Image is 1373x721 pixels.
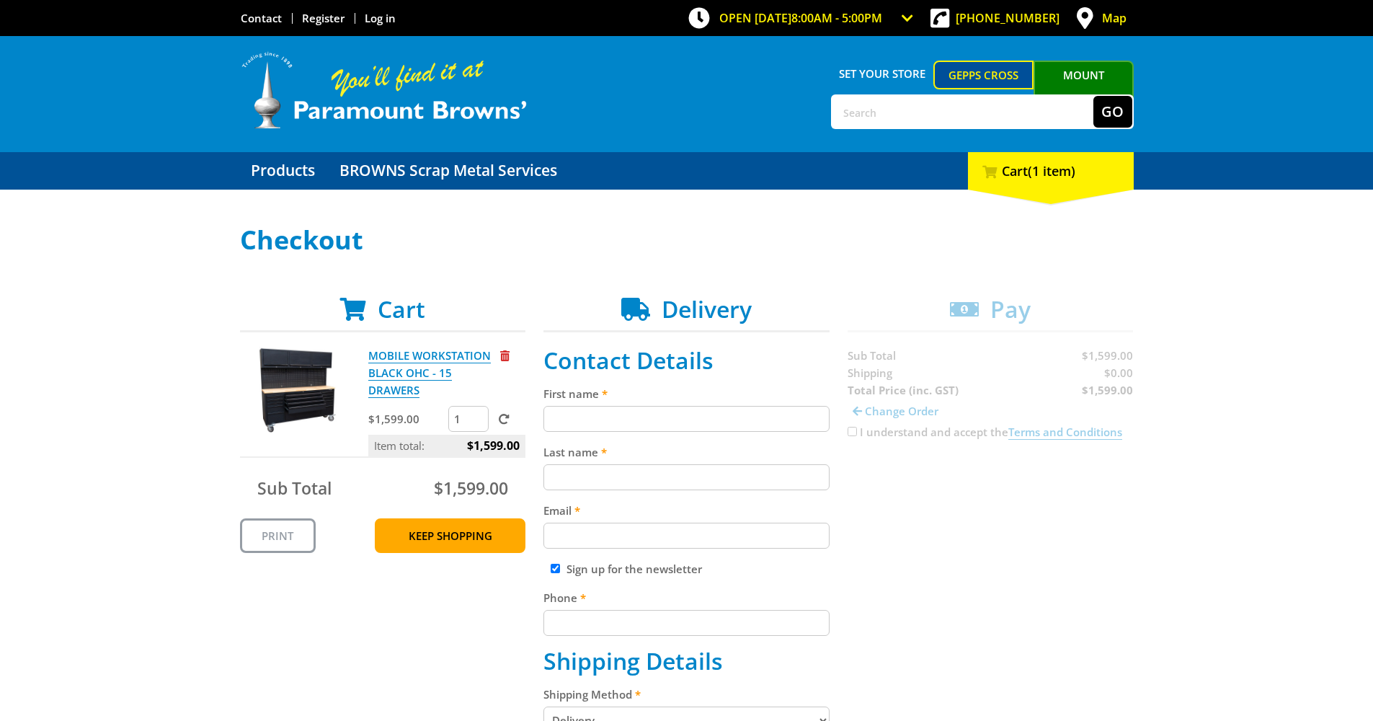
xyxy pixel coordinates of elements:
h2: Contact Details [543,347,830,374]
span: Delivery [662,293,752,324]
input: Search [832,96,1093,128]
label: Phone [543,589,830,606]
span: $1,599.00 [467,435,520,456]
p: Item total: [368,435,525,456]
a: Gepps Cross [933,61,1034,89]
label: Sign up for the newsletter [566,562,702,576]
div: Cart [968,152,1134,190]
span: $1,599.00 [434,477,508,500]
input: Please enter your email address. [543,523,830,549]
a: Go to the Products page [240,152,326,190]
a: MOBILE WORKSTATION BLACK OHC - 15 DRAWERS [368,348,491,398]
span: (1 item) [1028,162,1075,180]
label: Last name [543,443,830,461]
input: Please enter your last name. [543,464,830,490]
h1: Checkout [240,226,1134,255]
span: Set your store [831,61,934,87]
a: Go to the BROWNS Scrap Metal Services page [329,152,568,190]
a: Print [240,518,316,553]
span: Cart [378,293,425,324]
span: Sub Total [257,477,332,500]
img: MOBILE WORKSTATION BLACK OHC - 15 DRAWERS [254,347,340,433]
p: $1,599.00 [368,410,445,428]
a: Log in [365,11,396,25]
a: Mount [PERSON_NAME] [1034,61,1134,115]
input: Please enter your telephone number. [543,610,830,636]
input: Please enter your first name. [543,406,830,432]
label: Email [543,502,830,519]
label: First name [543,385,830,402]
h2: Shipping Details [543,647,830,675]
button: Go [1093,96,1132,128]
a: Go to the registration page [302,11,345,25]
span: OPEN [DATE] [719,10,882,26]
img: Paramount Browns' [240,50,528,131]
label: Shipping Method [543,686,830,703]
a: Keep Shopping [375,518,525,553]
span: 8:00am - 5:00pm [791,10,882,26]
a: Go to the Contact page [241,11,282,25]
a: Remove from cart [500,348,510,363]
